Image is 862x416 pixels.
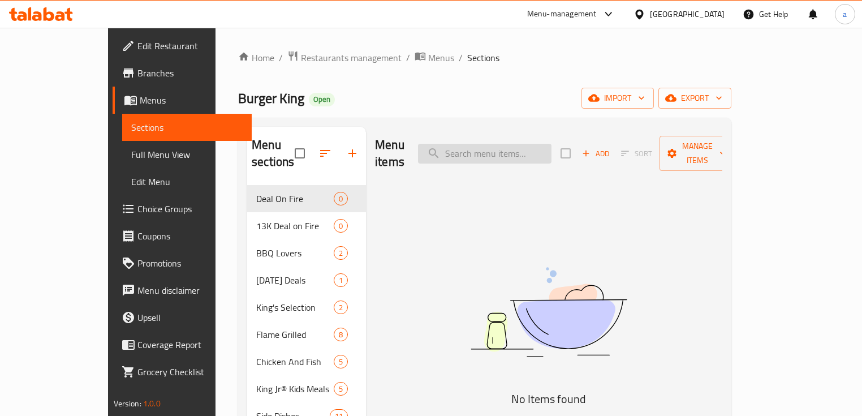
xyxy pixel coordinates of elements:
a: Edit Restaurant [113,32,252,59]
span: Select section first [614,145,660,162]
a: Home [238,51,274,65]
div: items [334,246,348,260]
span: Full Menu View [131,148,243,161]
span: export [667,91,722,105]
span: Branches [137,66,243,80]
span: Grocery Checklist [137,365,243,379]
span: 2 [334,248,347,259]
span: Version: [114,396,141,411]
span: Menu disclaimer [137,284,243,297]
div: Menu-management [527,7,597,21]
span: Add item [577,145,614,162]
button: export [658,88,731,109]
span: Edit Restaurant [137,39,243,53]
div: [DATE] Deals1 [247,267,366,294]
a: Menus [415,50,454,65]
div: King's Selection2 [247,294,366,321]
a: Menus [113,87,252,114]
div: Open [309,93,335,106]
div: items [334,192,348,205]
div: items [334,273,348,287]
span: Add [580,147,611,160]
span: import [591,91,645,105]
span: 5 [334,384,347,394]
a: Sections [122,114,252,141]
button: import [581,88,654,109]
span: 13K Deal on Fire [256,219,334,233]
a: Edit Menu [122,168,252,195]
div: items [334,355,348,368]
div: BBQ Lovers2 [247,239,366,267]
span: 0 [334,194,347,204]
div: Chicken And Fish5 [247,348,366,375]
nav: breadcrumb [238,50,731,65]
div: King Jr® Kids Meals5 [247,375,366,402]
span: Burger King [238,85,304,111]
span: Open [309,95,335,104]
a: Coverage Report [113,331,252,358]
span: Coverage Report [137,338,243,351]
button: Add [577,145,614,162]
span: Choice Groups [137,202,243,216]
div: items [334,382,348,396]
span: Sections [467,51,499,65]
span: Menus [428,51,454,65]
span: [DATE] Deals [256,273,334,287]
div: [GEOGRAPHIC_DATA] [650,8,725,20]
span: 2 [334,302,347,313]
a: Grocery Checklist [113,358,252,385]
span: 8 [334,329,347,340]
button: Manage items [660,136,735,171]
a: Full Menu View [122,141,252,168]
a: Coupons [113,222,252,250]
span: BBQ Lovers [256,246,334,260]
a: Branches [113,59,252,87]
span: Manage items [669,139,726,168]
span: King's Selection [256,301,334,314]
span: Coupons [137,229,243,243]
div: items [334,219,348,233]
span: Deal On Fire [256,192,334,205]
span: 1.0.0 [143,396,161,411]
span: Edit Menu [131,175,243,188]
span: a [843,8,847,20]
div: items [334,328,348,341]
span: Restaurants management [301,51,402,65]
input: search [418,144,551,164]
li: / [406,51,410,65]
span: Sections [131,121,243,134]
div: items [334,301,348,314]
span: 1 [334,275,347,286]
div: Ramadan Deals [256,273,334,287]
li: / [459,51,463,65]
span: King Jr® Kids Meals [256,382,334,396]
span: Sort sections [312,140,339,167]
span: Flame Grilled [256,328,334,341]
div: 13K Deal on Fire0 [247,212,366,239]
h2: Menu sections [252,136,295,170]
img: dish.svg [407,237,690,387]
div: Flame Grilled8 [247,321,366,348]
span: Chicken And Fish [256,355,334,368]
span: Menus [140,93,243,107]
button: Add section [339,140,366,167]
a: Restaurants management [287,50,402,65]
div: Deal On Fire0 [247,185,366,212]
span: 0 [334,221,347,231]
span: Upsell [137,311,243,324]
a: Upsell [113,304,252,331]
h5: No Items found [407,390,690,408]
span: 5 [334,357,347,367]
li: / [279,51,283,65]
h2: Menu items [375,136,404,170]
a: Choice Groups [113,195,252,222]
a: Menu disclaimer [113,277,252,304]
span: Select all sections [288,141,312,165]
